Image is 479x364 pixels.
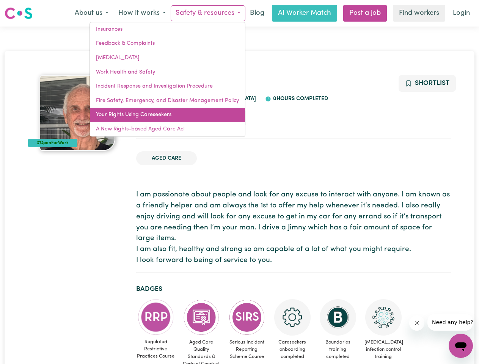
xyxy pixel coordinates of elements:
p: I am passionate about people and look for any excuse to interact with anyone. I am known as a fri... [136,190,451,266]
span: Need any help? [5,5,46,11]
a: Blog [245,5,269,22]
a: Incident Response and Investigation Procedure [90,79,245,94]
img: CS Academy: Regulated Restrictive Practices course completed [138,299,174,335]
li: Aged Care [136,151,197,166]
button: How it works [113,5,171,21]
span: Boundaries training completed [318,336,358,364]
img: CS Academy: COVID-19 Infection Control Training course completed [365,299,402,336]
a: Login [448,5,474,22]
div: Safety & resources [90,22,245,137]
img: Careseekers logo [5,6,33,20]
a: Careseekers logo [5,5,33,22]
span: Regulated Restrictive Practices Course [136,335,176,363]
a: Your Rights Using Careseekers [90,108,245,122]
img: CS Academy: Aged Care Quality Standards & Code of Conduct course completed [183,299,220,336]
iframe: Message from company [427,314,473,331]
img: CS Academy: Careseekers Onboarding course completed [274,299,311,336]
a: Feedback & Complaints [90,36,245,51]
span: [MEDICAL_DATA] infection control training [364,336,403,364]
a: [MEDICAL_DATA] [90,51,245,65]
h2: Badges [136,285,451,293]
a: Fire Safety, Emergency, and Disaster Management Policy [90,94,245,108]
button: About us [70,5,113,21]
div: #OpenForWork [28,139,78,147]
button: Add to shortlist [399,75,456,92]
span: Careseekers onboarding completed [273,336,312,364]
iframe: Button to launch messaging window [449,334,473,358]
a: Find workers [393,5,445,22]
a: A New Rights-based Aged Care Act [90,122,245,136]
img: CS Academy: Serious Incident Reporting Scheme course completed [229,299,265,336]
span: Shortlist [415,80,449,86]
span: 0 hours completed [271,96,328,102]
iframe: Close message [409,315,424,331]
img: CS Academy: Boundaries in care and support work course completed [320,299,356,336]
span: Serious Incident Reporting Scheme Course [227,336,267,364]
a: Insurances [90,22,245,37]
a: Kenneth's profile picture'#OpenForWork [28,75,127,151]
a: Work Health and Safety [90,65,245,80]
img: Kenneth [39,75,115,151]
a: Post a job [343,5,387,22]
a: AI Worker Match [272,5,337,22]
button: Safety & resources [171,5,245,21]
